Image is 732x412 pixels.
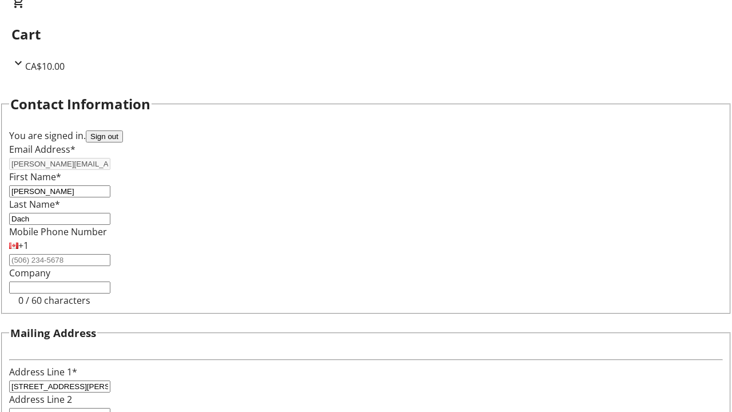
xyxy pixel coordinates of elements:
[9,225,107,238] label: Mobile Phone Number
[10,325,96,341] h3: Mailing Address
[9,171,61,183] label: First Name*
[9,254,110,266] input: (506) 234-5678
[25,60,65,73] span: CA$10.00
[86,130,123,142] button: Sign out
[9,198,60,211] label: Last Name*
[9,143,75,156] label: Email Address*
[10,94,150,114] h2: Contact Information
[9,381,110,393] input: Address
[9,393,72,406] label: Address Line 2
[9,366,77,378] label: Address Line 1*
[9,267,50,279] label: Company
[18,294,90,307] tr-character-limit: 0 / 60 characters
[11,24,721,45] h2: Cart
[9,129,723,142] div: You are signed in.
